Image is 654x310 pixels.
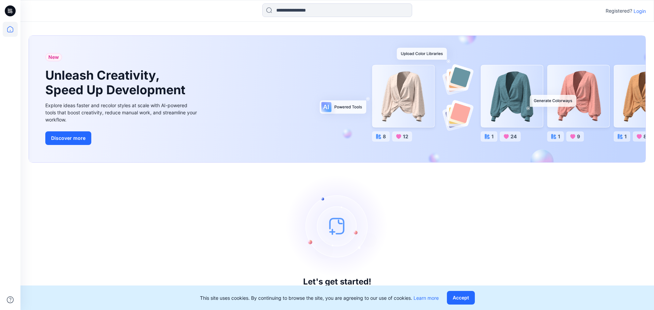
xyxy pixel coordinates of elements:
div: Explore ideas faster and recolor styles at scale with AI-powered tools that boost creativity, red... [45,102,199,123]
a: Discover more [45,131,199,145]
h3: Let's get started! [303,277,371,287]
a: Learn more [414,295,439,301]
p: This site uses cookies. By continuing to browse the site, you are agreeing to our use of cookies. [200,294,439,301]
h1: Unleash Creativity, Speed Up Development [45,68,188,97]
button: Accept [447,291,475,305]
button: Discover more [45,131,91,145]
p: Registered? [606,7,632,15]
img: empty-state-image.svg [286,175,388,277]
span: New [48,53,59,61]
p: Login [634,7,646,15]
